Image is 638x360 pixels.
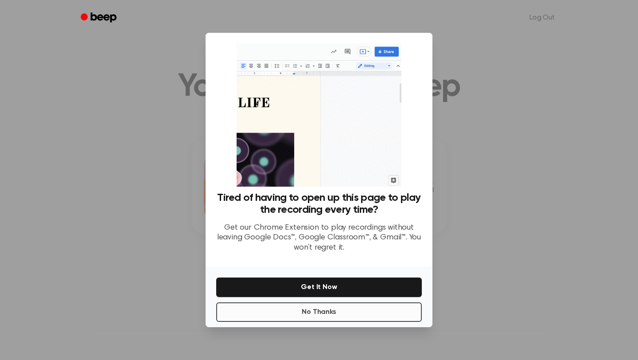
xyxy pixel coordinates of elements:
h3: Tired of having to open up this page to play the recording every time? [216,192,422,216]
button: No Thanks [216,302,422,322]
img: Beep extension in action [237,43,401,187]
a: Beep [74,9,124,27]
p: Get our Chrome Extension to play recordings without leaving Google Docs™, Google Classroom™, & Gm... [216,223,422,253]
button: Get It Now [216,278,422,297]
a: Log Out [521,7,564,28]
